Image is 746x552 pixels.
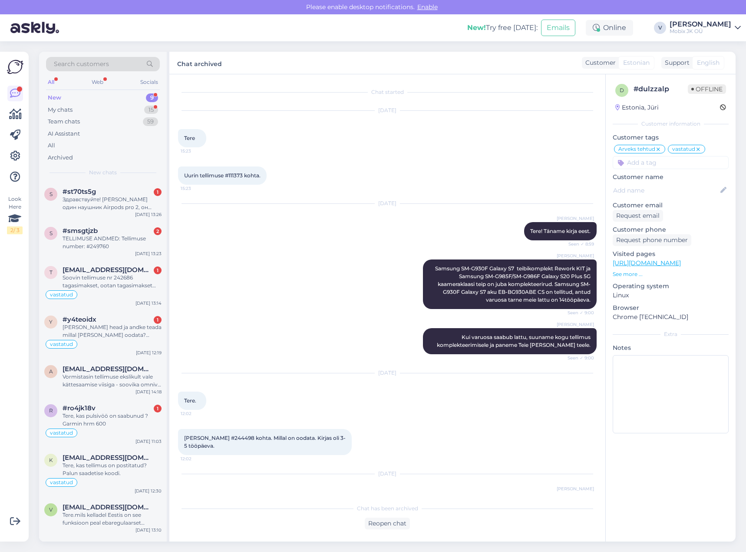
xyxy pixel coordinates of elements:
[613,343,729,352] p: Notes
[154,227,162,235] div: 2
[63,316,96,323] span: #y4teoidx
[154,266,162,274] div: 1
[48,106,73,114] div: My chats
[49,506,53,513] span: v
[136,349,162,356] div: [DATE] 12:19
[90,76,105,88] div: Web
[613,225,729,234] p: Customer phone
[178,106,597,114] div: [DATE]
[613,259,681,267] a: [URL][DOMAIN_NAME]
[178,470,597,478] div: [DATE]
[688,84,726,94] span: Offline
[184,397,196,404] span: Tere.
[48,93,61,102] div: New
[135,527,162,533] div: [DATE] 13:10
[63,274,162,289] div: Soovin tellimuse nr 242686 tagasimakset, ootan tagasimakset nädala jooksul.
[613,270,729,278] p: See more ...
[63,511,162,527] div: Tere.mils kelladel Eestis on see funksioon peal ebaregulaarset südamerütmi, mis võib viidata näit...
[184,435,346,449] span: [PERSON_NAME] #244498 kohta. Millal on oodata. Kirjas oli 3-5 tööpäeva.
[63,503,153,511] span: valdek.veod@gmail.com
[135,488,162,494] div: [DATE] 12:30
[184,135,195,141] span: Tere
[154,405,162,412] div: 1
[49,457,53,463] span: k
[613,186,719,195] input: Add name
[63,365,153,373] span: afflictionstyle@hotmail.com
[63,404,96,412] span: #ro4jk18v
[54,60,109,69] span: Search customers
[181,456,213,462] span: 12:02
[613,282,729,291] p: Operating system
[48,130,80,138] div: AI Assistant
[63,323,162,339] div: [PERSON_NAME] head ja andke teada millal [PERSON_NAME] oodata? Lubatud 5 tööpäevs tarnet on ammu ...
[613,303,729,313] p: Browser
[672,146,695,152] span: vastatud
[144,106,158,114] div: 15
[7,226,23,234] div: 2 / 3
[184,172,261,179] span: Uurin tellimuse #111373 kohta.
[634,84,688,94] div: # dulzzalp
[50,342,73,347] span: vastatud
[135,300,162,306] div: [DATE] 13:14
[365,518,410,529] div: Reopen chat
[89,169,117,176] span: New chats
[615,103,659,112] div: Estonia, Jüri
[561,355,594,361] span: Seen ✓ 9:00
[146,93,158,102] div: 9
[63,412,162,428] div: Tere, kas pulsivöö on saabunud ? Garmin hrm 600
[135,438,162,445] div: [DATE] 11:03
[557,215,594,222] span: [PERSON_NAME]
[541,20,575,36] button: Emails
[48,141,55,150] div: All
[48,153,73,162] div: Archived
[618,146,655,152] span: Arveks tehtud
[63,266,153,274] span: timo.truu@mail.ee
[670,21,731,28] div: [PERSON_NAME]
[178,200,597,207] div: [DATE]
[613,291,729,300] p: Linux
[670,28,731,35] div: Mobix JK OÜ
[50,480,73,485] span: vastatud
[181,185,213,192] span: 15:23
[50,430,73,436] span: vastatud
[178,369,597,377] div: [DATE]
[437,334,592,348] span: Kui varuosa saabub lattu, suuname kogu tellimus komplekteerimisele ja paneme Teie [PERSON_NAME] t...
[49,319,53,325] span: y
[46,76,56,88] div: All
[50,191,53,197] span: s
[613,234,691,246] div: Request phone number
[613,120,729,128] div: Customer information
[143,117,158,126] div: 59
[557,321,594,328] span: [PERSON_NAME]
[613,173,729,182] p: Customer name
[63,188,96,196] span: #st70ts5g
[50,269,53,276] span: t
[63,235,162,250] div: TELLIMUSE ANDMED: Tellimuse number: #249760
[415,3,440,11] span: Enable
[50,292,73,297] span: vastatud
[435,265,592,303] span: Samsung SM-G930F Galaxy S7 teibikomplekt Rework KIT ja Samsung SM-G985F/SM-G986F Galaxy S20 Plus ...
[586,20,633,36] div: Online
[670,21,741,35] a: [PERSON_NAME]Mobix JK OÜ
[63,373,162,389] div: Vormistasin tellimuse ekslikult vale kättesaamise viisiga - soovika omniva pakiautomaati. #250766
[613,133,729,142] p: Customer tags
[63,227,98,235] span: #smsgtjzb
[620,87,624,93] span: d
[530,228,591,234] span: Tere! Täname kirja eest.
[50,230,53,236] span: s
[467,23,486,32] b: New!
[135,211,162,218] div: [DATE] 13:26
[178,88,597,96] div: Chat started
[613,210,663,222] div: Request email
[613,313,729,322] p: Chrome [TECHNICAL_ID]
[613,249,729,259] p: Visited pages
[181,410,213,417] span: 12:02
[654,22,666,34] div: V
[63,454,153,462] span: kairi.rebane1@gmail.com
[49,407,53,414] span: r
[154,188,162,196] div: 1
[697,58,720,67] span: English
[139,76,160,88] div: Socials
[623,58,650,67] span: Estonian
[561,309,594,316] span: Seen ✓ 9:00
